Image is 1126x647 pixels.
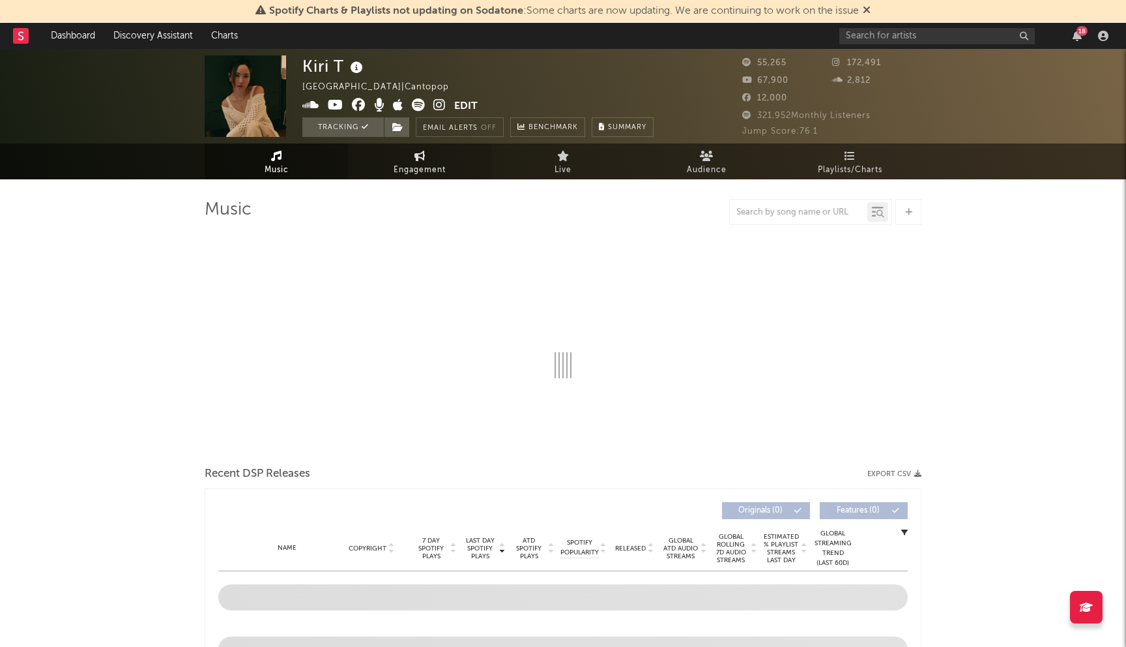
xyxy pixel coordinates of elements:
[863,6,871,16] span: Dismiss
[722,502,810,519] button: Originals(0)
[416,117,504,137] button: Email AlertsOff
[742,112,871,120] span: 321,952 Monthly Listeners
[491,143,635,179] a: Live
[615,545,646,552] span: Released
[414,537,448,560] span: 7 Day Spotify Plays
[713,533,749,564] span: Global Rolling 7D Audio Streams
[813,529,852,568] div: Global Streaming Trend (Last 60D)
[205,143,348,179] a: Music
[463,537,497,560] span: Last Day Spotify Plays
[302,117,384,137] button: Tracking
[832,59,881,67] span: 172,491
[202,23,247,49] a: Charts
[820,502,908,519] button: Features(0)
[832,76,871,85] span: 2,812
[635,143,778,179] a: Audience
[454,98,478,115] button: Edit
[269,6,859,16] span: : Some charts are now updating. We are continuing to work on the issue
[481,125,497,132] em: Off
[1073,31,1082,41] button: 18
[205,466,310,482] span: Recent DSP Releases
[244,543,330,553] div: Name
[302,55,366,77] div: Kiri T
[592,117,654,137] button: Summary
[742,127,818,136] span: Jump Score: 76.1
[867,470,921,478] button: Export CSV
[104,23,202,49] a: Discovery Assistant
[608,124,646,131] span: Summary
[512,537,546,560] span: ATD Spotify Plays
[394,162,446,178] span: Engagement
[663,537,699,560] span: Global ATD Audio Streams
[763,533,799,564] span: Estimated % Playlist Streams Last Day
[1076,26,1088,36] div: 18
[349,545,386,552] span: Copyright
[42,23,104,49] a: Dashboard
[778,143,921,179] a: Playlists/Charts
[555,162,571,178] span: Live
[348,143,491,179] a: Engagement
[265,162,289,178] span: Music
[560,538,599,558] span: Spotify Popularity
[730,207,867,218] input: Search by song name or URL
[302,80,464,95] div: [GEOGRAPHIC_DATA] | Cantopop
[742,76,788,85] span: 67,900
[730,507,790,515] span: Originals ( 0 )
[818,162,882,178] span: Playlists/Charts
[269,6,523,16] span: Spotify Charts & Playlists not updating on Sodatone
[742,94,787,102] span: 12,000
[687,162,727,178] span: Audience
[510,117,585,137] a: Benchmark
[742,59,787,67] span: 55,265
[828,507,888,515] span: Features ( 0 )
[839,28,1035,44] input: Search for artists
[528,120,578,136] span: Benchmark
